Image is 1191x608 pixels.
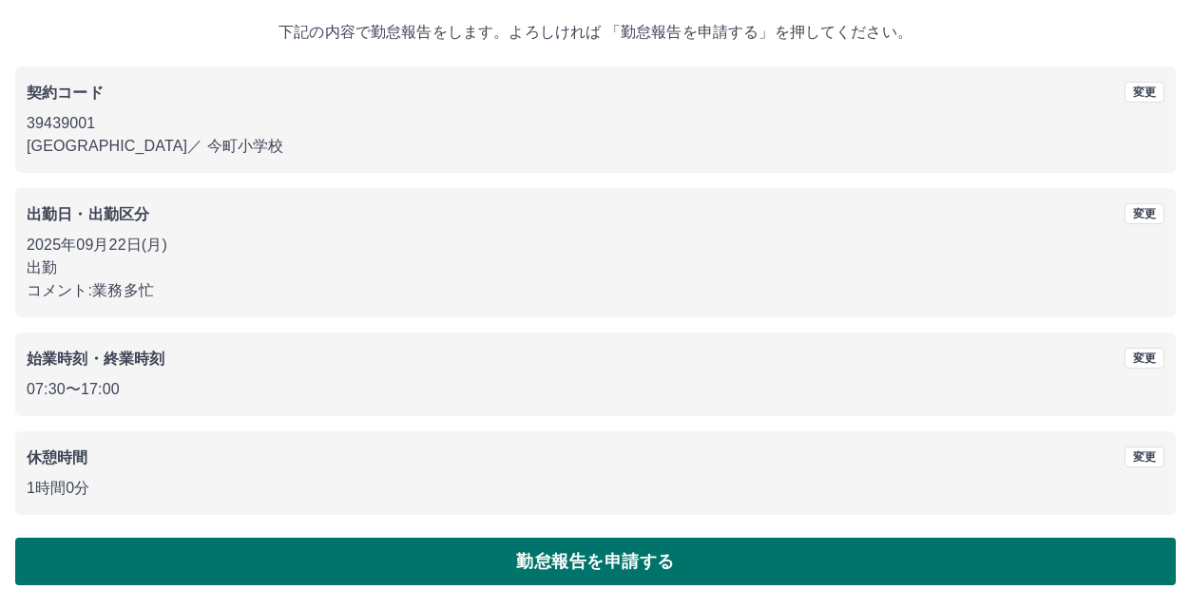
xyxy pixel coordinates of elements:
button: 変更 [1124,348,1164,369]
p: 下記の内容で勤怠報告をします。よろしければ 「勤怠報告を申請する」を押してください。 [15,21,1176,44]
button: 変更 [1124,82,1164,103]
b: 出勤日・出勤区分 [27,206,149,222]
b: 休憩時間 [27,449,88,465]
p: 2025年09月22日(月) [27,234,1164,256]
p: 1時間0分 [27,477,1164,500]
b: 契約コード [27,85,104,101]
button: 変更 [1124,203,1164,224]
b: 始業時刻・終業時刻 [27,351,164,367]
button: 勤怠報告を申請する [15,538,1176,585]
button: 変更 [1124,446,1164,467]
p: コメント: 業務多忙 [27,279,1164,302]
p: [GEOGRAPHIC_DATA] ／ 今町小学校 [27,135,1164,158]
p: 出勤 [27,256,1164,279]
p: 07:30 〜 17:00 [27,378,1164,401]
p: 39439001 [27,112,1164,135]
